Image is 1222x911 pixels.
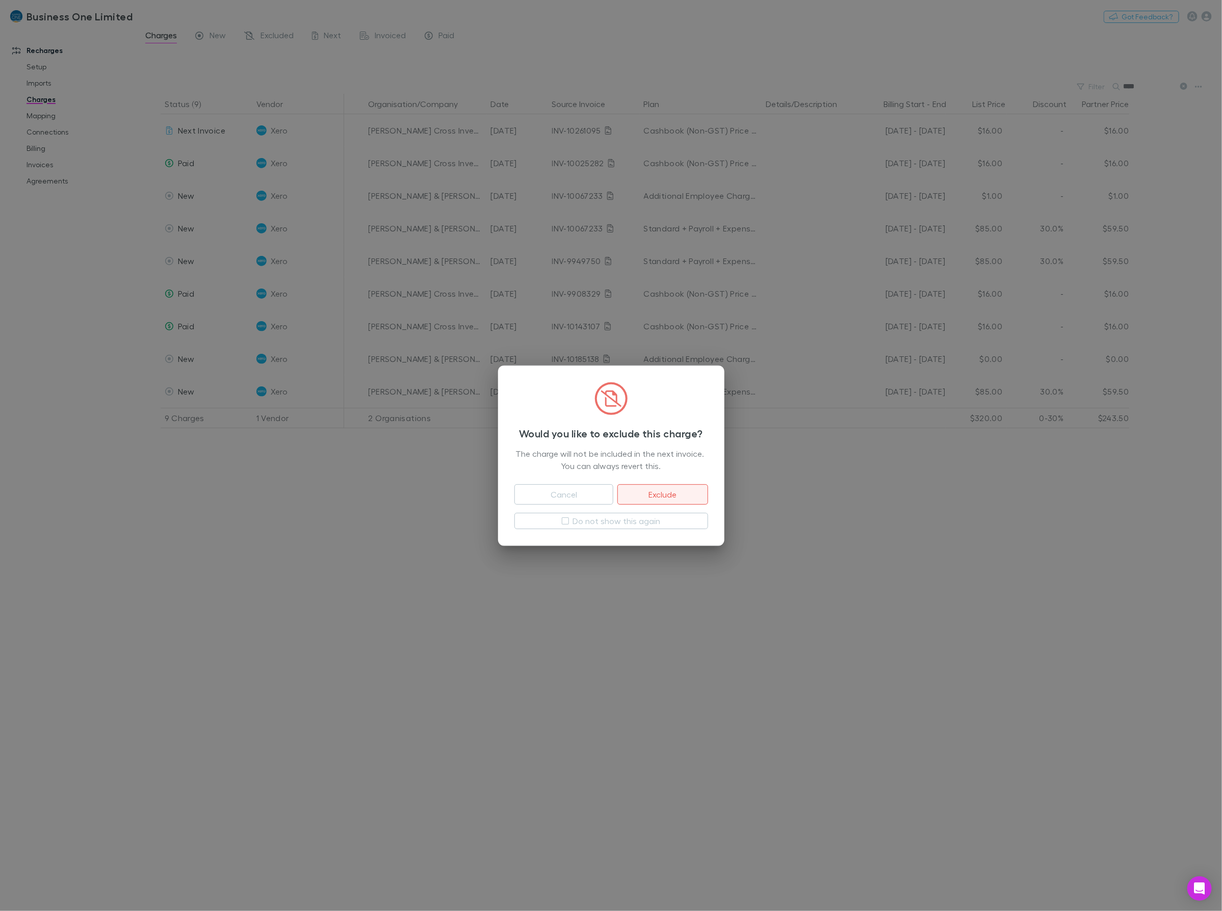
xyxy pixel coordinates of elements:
button: Cancel [514,484,614,505]
label: Do not show this again [573,515,661,527]
h3: Would you like to exclude this charge? [514,427,708,439]
button: Exclude [617,484,708,505]
div: The charge will not be included in the next invoice. You can always revert this. [514,448,708,472]
button: Do not show this again [514,513,708,529]
div: Open Intercom Messenger [1187,876,1212,901]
